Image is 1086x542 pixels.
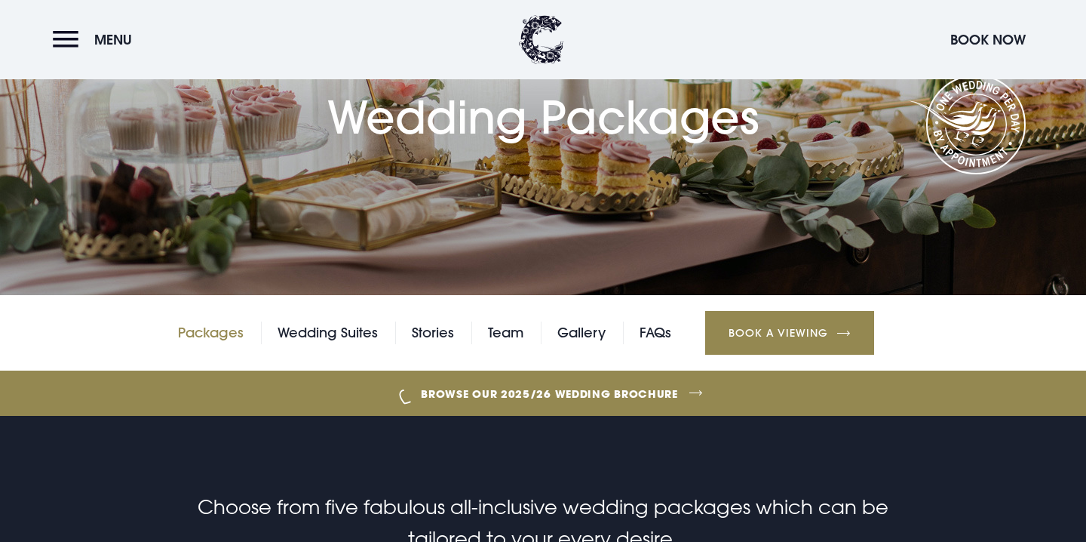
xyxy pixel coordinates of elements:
[327,1,759,144] h1: Wedding Packages
[53,23,140,56] button: Menu
[178,322,244,344] a: Packages
[94,31,132,48] span: Menu
[640,322,671,344] a: FAQs
[557,322,606,344] a: Gallery
[519,15,564,64] img: Clandeboye Lodge
[278,322,378,344] a: Wedding Suites
[488,322,523,344] a: Team
[412,322,454,344] a: Stories
[943,23,1033,56] button: Book Now
[705,311,874,355] a: Book a Viewing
